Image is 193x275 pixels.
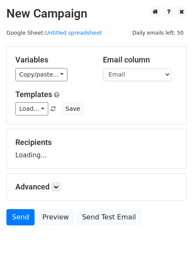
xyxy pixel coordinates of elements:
h2: New Campaign [6,6,187,21]
span: Daily emails left: 50 [129,28,187,38]
a: Preview [37,209,74,225]
a: Copy/paste... [15,68,67,81]
h5: Advanced [15,182,178,192]
a: Send [6,209,35,225]
h5: Recipients [15,138,178,147]
a: Templates [15,90,52,99]
h5: Variables [15,55,90,65]
button: Save [61,102,84,115]
a: Load... [15,102,48,115]
a: Send Test Email [76,209,141,225]
a: Untitled spreadsheet [45,30,102,36]
h5: Email column [103,55,178,65]
small: Google Sheet: [6,30,102,36]
div: Loading... [15,138,178,160]
a: Daily emails left: 50 [129,30,187,36]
